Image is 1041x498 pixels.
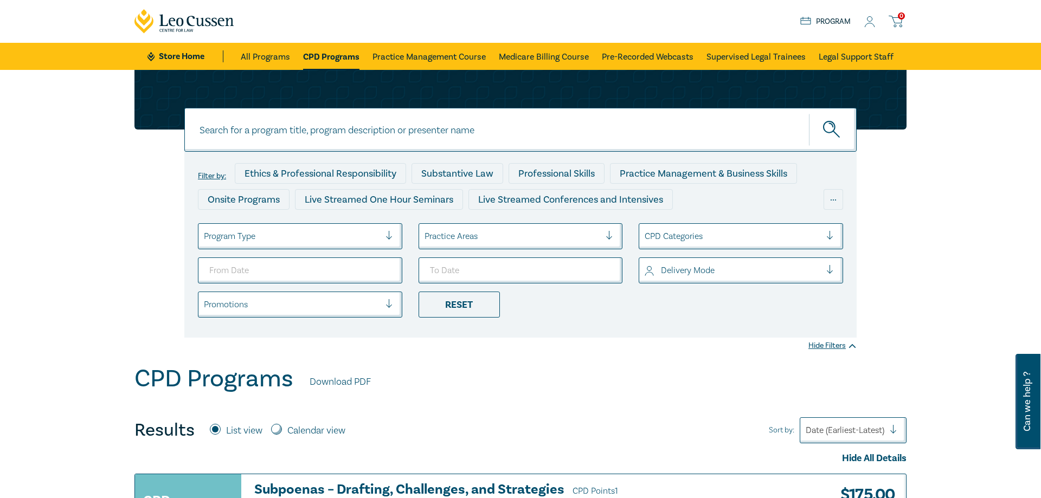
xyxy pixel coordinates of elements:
div: Ethics & Professional Responsibility [235,163,406,184]
div: ... [824,189,843,210]
span: CPD Points 1 [573,486,618,496]
input: select [204,299,206,311]
input: To Date [419,257,623,283]
input: Sort by [806,424,808,436]
h1: CPD Programs [134,365,293,393]
a: CPD Programs [303,43,359,70]
span: Sort by: [769,424,794,436]
h4: Results [134,419,195,441]
a: Legal Support Staff [819,43,894,70]
div: Hide All Details [134,451,907,465]
input: From Date [198,257,402,283]
label: List view [226,424,262,438]
div: Live Streamed Conferences and Intensives [468,189,673,210]
input: Search for a program title, program description or presenter name [184,108,857,152]
div: Live Streamed Practical Workshops [198,215,370,236]
a: Program [800,16,851,28]
input: select [425,230,427,242]
div: Practice Management & Business Skills [610,163,797,184]
div: Onsite Programs [198,189,290,210]
input: select [645,264,647,276]
a: Store Home [147,50,223,62]
div: Professional Skills [509,163,605,184]
div: Pre-Recorded Webcasts [375,215,500,236]
a: Practice Management Course [372,43,486,70]
label: Filter by: [198,172,226,180]
div: Live Streamed One Hour Seminars [295,189,463,210]
label: Calendar view [287,424,345,438]
div: Reset [419,292,500,318]
input: select [204,230,206,242]
input: select [645,230,647,242]
a: Download PDF [310,375,371,389]
a: Supervised Legal Trainees [706,43,806,70]
a: Medicare Billing Course [499,43,589,70]
div: Hide Filters [808,340,857,351]
span: 0 [898,12,905,20]
span: Can we help ? [1022,360,1032,443]
div: Substantive Law [412,163,503,184]
a: Pre-Recorded Webcasts [602,43,693,70]
div: 10 CPD Point Packages [505,215,624,236]
a: All Programs [241,43,290,70]
div: National Programs [629,215,729,236]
